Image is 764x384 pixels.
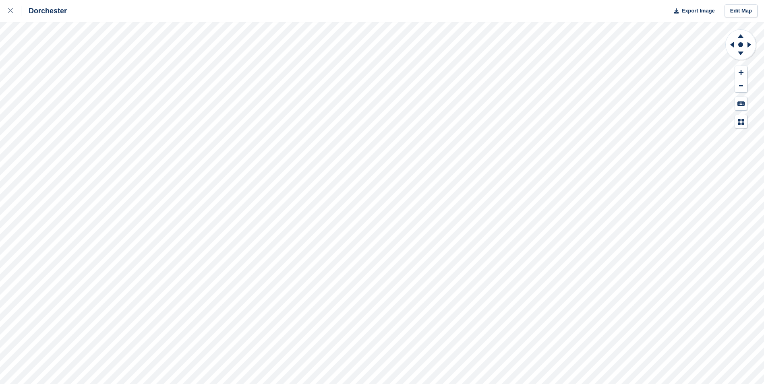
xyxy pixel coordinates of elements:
button: Keyboard Shortcuts [735,97,747,110]
div: Dorchester [21,6,67,16]
button: Zoom In [735,66,747,79]
button: Export Image [669,4,715,18]
button: Zoom Out [735,79,747,93]
span: Export Image [681,7,714,15]
button: Map Legend [735,115,747,128]
a: Edit Map [725,4,758,18]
